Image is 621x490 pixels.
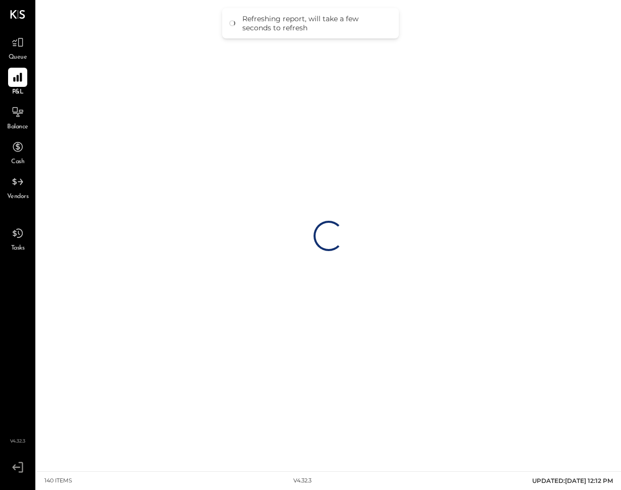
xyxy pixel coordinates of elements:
a: P&L [1,68,35,97]
a: Balance [1,103,35,132]
div: 140 items [44,477,72,485]
div: Refreshing report, will take a few seconds to refresh [242,14,389,32]
span: UPDATED: [DATE] 12:12 PM [532,477,613,484]
a: Cash [1,137,35,167]
div: v 4.32.3 [293,477,312,485]
a: Queue [1,33,35,62]
span: Vendors [7,192,29,202]
a: Vendors [1,172,35,202]
span: P&L [12,88,24,97]
span: Balance [7,123,28,132]
span: Tasks [11,244,25,253]
span: Queue [9,53,27,62]
span: Cash [11,158,24,167]
a: Tasks [1,224,35,253]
